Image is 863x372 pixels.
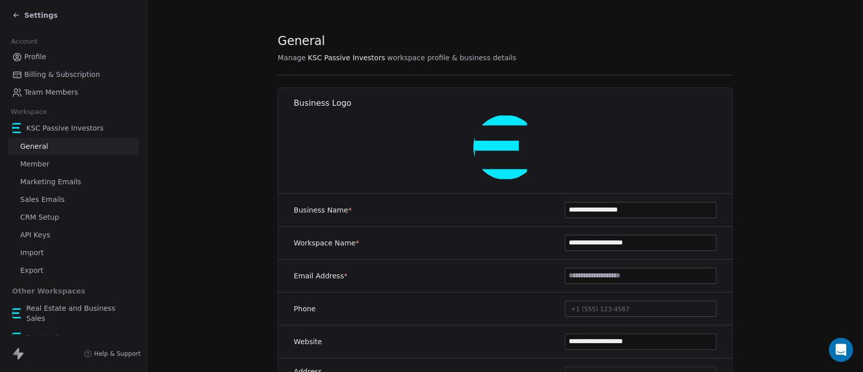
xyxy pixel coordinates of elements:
a: Member [8,156,139,173]
span: KSC Passive Investors [26,123,104,133]
span: Profile [24,52,47,62]
a: Team Members [8,84,139,101]
img: 55211_Kane%20Street%20Capital_Logo_AC-01.png [12,333,22,343]
label: Business Name [294,205,352,215]
label: Workspace Name [294,238,359,248]
span: General [278,33,325,49]
span: +1 (555) 123-4567 [571,306,629,313]
h1: Business Logo [294,98,733,109]
a: Import [8,244,139,261]
span: Marketing Emails [20,177,81,187]
a: General [8,138,139,155]
span: Settings [24,10,58,20]
span: Member [20,159,50,170]
span: KSC Passive Investors [308,53,385,63]
label: Email Address [294,271,347,281]
span: Export [20,265,43,276]
span: Import [20,247,43,258]
label: Phone [294,304,315,314]
span: Manage [278,53,306,63]
span: Real Estate and Business Sales [26,303,134,323]
a: Sales Emails [8,191,139,208]
a: CRM Setup [8,209,139,226]
a: Profile [8,49,139,65]
img: 55211_Kane%20Street%20Capital_Logo_AC-01.png [12,123,22,133]
div: Open Intercom Messenger [829,338,853,362]
button: +1 (555) 123-4567 [565,301,716,317]
span: workspace profile & business details [387,53,517,63]
span: Other Workspaces [8,283,89,299]
span: API Keys [20,230,50,240]
a: Marketing Emails [8,174,139,190]
a: API Keys [8,227,139,243]
span: Account [7,34,42,49]
span: Help & Support [94,350,141,358]
a: Export [8,262,139,279]
img: 55211_Kane%20Street%20Capital_Logo_AC-01.png [473,115,538,180]
a: Help & Support [84,350,141,358]
span: Team Members [24,87,78,98]
span: CRM Setup [20,212,59,223]
span: Workspace [7,104,51,119]
span: Billing & Subscription [24,69,100,80]
a: Settings [12,10,58,20]
span: Sales Emails [20,194,65,205]
img: 55211_Kane%20Street%20Capital_Logo_AC-01.png [12,308,22,318]
label: Website [294,337,322,347]
span: Test Workspace [26,333,81,343]
span: General [20,141,48,152]
a: Billing & Subscription [8,66,139,83]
